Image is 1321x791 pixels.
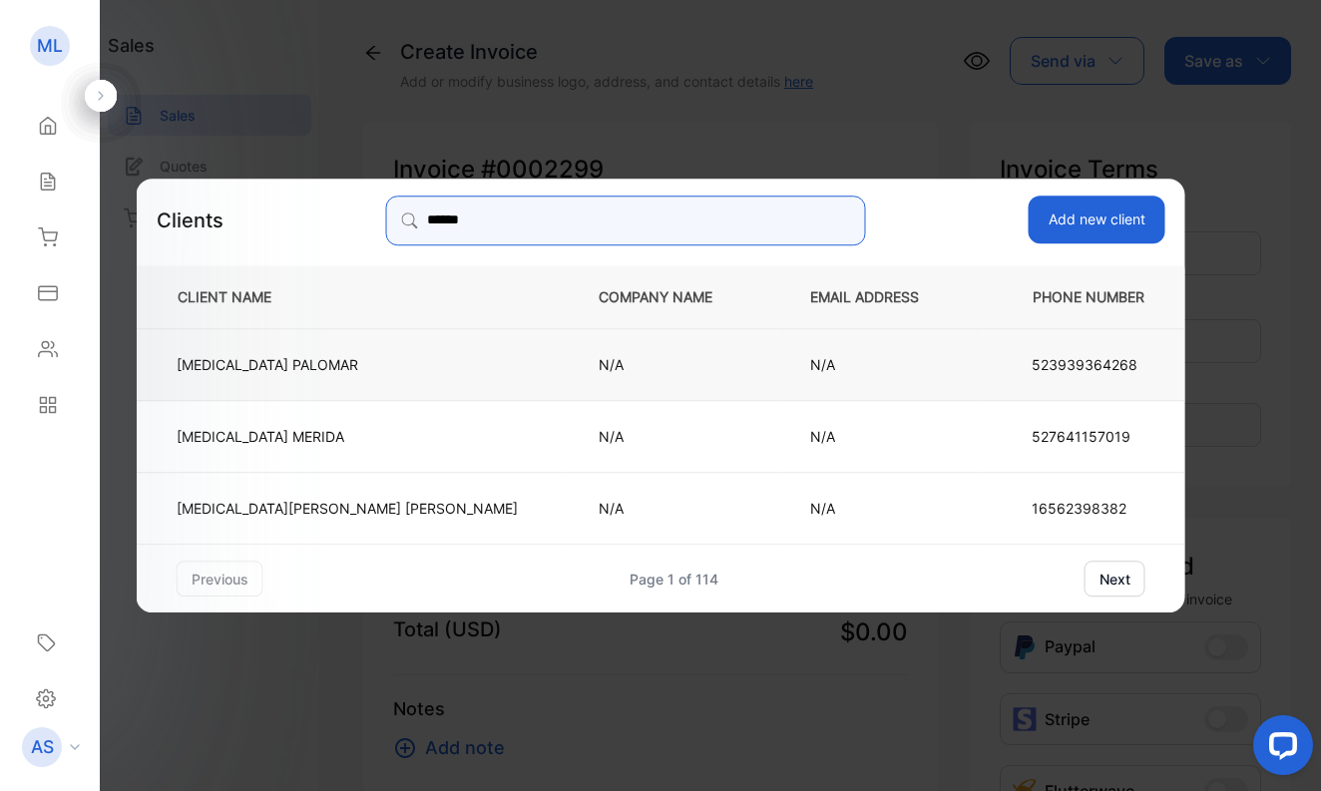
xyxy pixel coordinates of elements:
[1017,286,1152,307] p: PHONE NUMBER
[177,426,518,447] p: [MEDICAL_DATA] MERIDA
[1085,561,1145,596] button: next
[157,205,223,235] p: Clients
[599,354,744,375] p: N/A
[177,498,518,519] p: [MEDICAL_DATA][PERSON_NAME] [PERSON_NAME]
[599,498,744,519] p: N/A
[810,354,951,375] p: N/A
[599,286,744,307] p: COMPANY NAME
[1032,426,1145,447] p: 527641157019
[810,286,951,307] p: EMAIL ADDRESS
[1032,354,1145,375] p: 523939364268
[630,569,718,590] div: Page 1 of 114
[599,426,744,447] p: N/A
[1029,196,1165,243] button: Add new client
[37,33,63,59] p: ML
[810,426,951,447] p: N/A
[170,286,533,307] p: CLIENT NAME
[810,498,951,519] p: N/A
[177,561,263,596] button: previous
[177,354,518,375] p: [MEDICAL_DATA] PALOMAR
[1237,707,1321,791] iframe: LiveChat chat widget
[31,734,54,760] p: AS
[1032,498,1145,519] p: 16562398382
